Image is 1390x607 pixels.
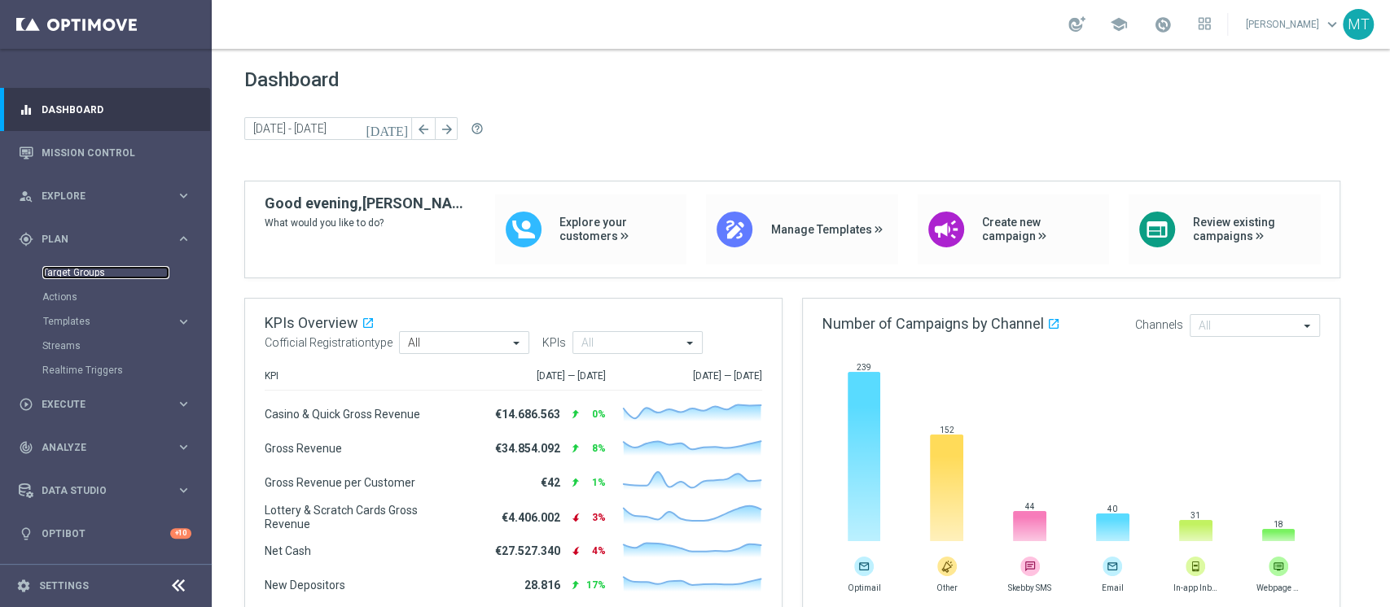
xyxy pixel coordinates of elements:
a: Realtime Triggers [42,364,169,377]
button: Templates keyboard_arrow_right [42,315,192,328]
i: play_circle_outline [19,397,33,412]
div: Dashboard [19,88,191,131]
i: keyboard_arrow_right [176,439,191,455]
div: Mission Control [19,131,191,174]
button: track_changes Analyze keyboard_arrow_right [18,441,192,454]
button: lightbulb Optibot +10 [18,527,192,540]
div: Explore [19,189,176,203]
button: equalizer Dashboard [18,103,192,116]
a: Optibot [42,512,170,555]
a: [PERSON_NAME]keyboard_arrow_down [1244,12,1343,37]
i: gps_fixed [19,232,33,247]
span: Data Studio [42,486,176,496]
button: Data Studio keyboard_arrow_right [18,484,192,497]
i: equalizer [19,103,33,117]
span: Analyze [42,443,176,452]
span: school [1110,15,1128,33]
a: Streams [42,339,169,352]
div: Actions [42,285,210,309]
button: Mission Control [18,146,192,159]
span: Plan [42,234,176,244]
a: Dashboard [42,88,191,131]
a: Settings [39,581,89,591]
i: keyboard_arrow_right [176,396,191,412]
div: Templates [43,317,176,326]
i: person_search [19,189,33,203]
div: Data Studio [19,483,176,498]
a: Actions [42,290,169,303]
div: Optibot [19,512,191,555]
span: Templates [43,317,160,326]
div: MT [1343,9,1374,40]
i: keyboard_arrow_right [176,231,191,247]
span: keyboard_arrow_down [1323,15,1341,33]
i: keyboard_arrow_right [176,188,191,203]
a: Mission Control [42,131,191,174]
i: track_changes [19,440,33,455]
div: Plan [19,232,176,247]
div: Realtime Triggers [42,358,210,382]
div: Analyze [19,440,176,455]
div: Target Groups [42,260,210,285]
a: Target Groups [42,266,169,279]
div: +10 [170,528,191,539]
i: keyboard_arrow_right [176,314,191,330]
i: settings [16,579,31,593]
i: lightbulb [19,526,33,541]
div: Templates [42,309,210,334]
i: keyboard_arrow_right [176,483,191,498]
button: play_circle_outline Execute keyboard_arrow_right [18,398,192,411]
button: gps_fixed Plan keyboard_arrow_right [18,233,192,246]
span: Execute [42,400,176,409]
div: Execute [19,397,176,412]
div: Streams [42,334,210,358]
span: Explore [42,191,176,201]
button: person_search Explore keyboard_arrow_right [18,190,192,203]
